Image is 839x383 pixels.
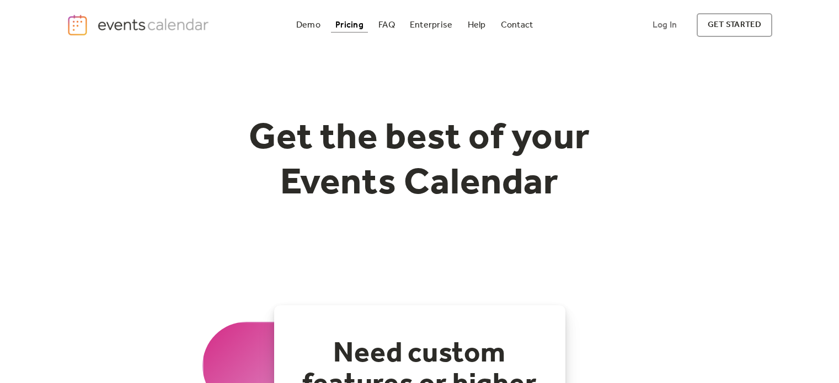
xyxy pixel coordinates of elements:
div: FAQ [378,22,395,28]
a: Help [463,18,490,33]
div: Help [468,22,486,28]
a: Demo [292,18,325,33]
a: Contact [496,18,538,33]
a: Log In [642,13,688,37]
div: Enterprise [410,22,452,28]
div: Contact [501,22,533,28]
a: Enterprise [405,18,457,33]
a: get started [697,13,772,37]
div: Pricing [335,22,364,28]
a: FAQ [374,18,399,33]
h1: Get the best of your Events Calendar [208,116,632,206]
a: Pricing [331,18,368,33]
div: Demo [296,22,320,28]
